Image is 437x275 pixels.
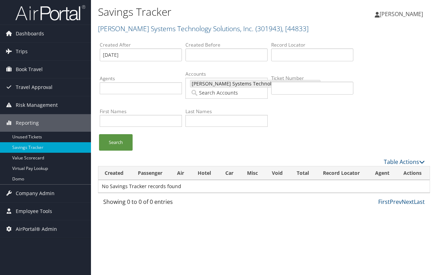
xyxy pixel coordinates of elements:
td: No Savings Tracker records found [98,180,430,193]
th: Air [171,166,191,180]
a: Table Actions [384,158,425,166]
img: airportal-logo.png [15,5,85,21]
th: Record Locator: activate to sort column ascending [317,166,369,180]
label: Record Locator [271,41,353,48]
th: Passenger [132,166,171,180]
a: Search [99,134,133,151]
input: Search Accounts [190,89,263,96]
span: Dashboards [16,25,44,42]
span: Trips [16,43,28,60]
a: Next [402,198,414,206]
label: Last Names [185,108,268,115]
span: [PERSON_NAME] [380,10,423,18]
th: Misc [241,166,266,180]
th: Agent: activate to sort column ascending [369,166,397,180]
div: Showing 0 to 0 of 0 entries [103,198,176,209]
th: Total [290,166,317,180]
span: ( 301943 ) [255,24,282,33]
th: Void [266,166,290,180]
span: Book Travel [16,61,43,78]
label: Created After [100,41,182,48]
th: Hotel [191,166,219,180]
span: Risk Management [16,96,58,114]
span: Company Admin [16,185,55,202]
label: Agents [100,75,182,82]
label: Ticket Number [271,75,353,82]
a: [PERSON_NAME] Systems Technology Solutions, Inc. [98,24,309,33]
th: Created: activate to sort column ascending [98,166,132,180]
a: Last [414,198,425,206]
span: Travel Approval [16,78,52,96]
span: Reporting [16,114,39,132]
th: Car [219,166,241,180]
th: Actions [397,166,430,180]
span: AirPortal® Admin [16,220,57,238]
span: , [ 44833 ] [282,24,309,33]
h1: Savings Tracker [98,5,319,19]
a: Prev [390,198,402,206]
label: First Names [100,108,182,115]
label: Created Before [185,41,268,48]
span: [PERSON_NAME] Systems Technology Solutions, Inc. [190,80,314,87]
a: [PERSON_NAME] [375,4,430,25]
a: First [378,198,390,206]
span: Employee Tools [16,202,52,220]
label: Accounts [185,70,268,77]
